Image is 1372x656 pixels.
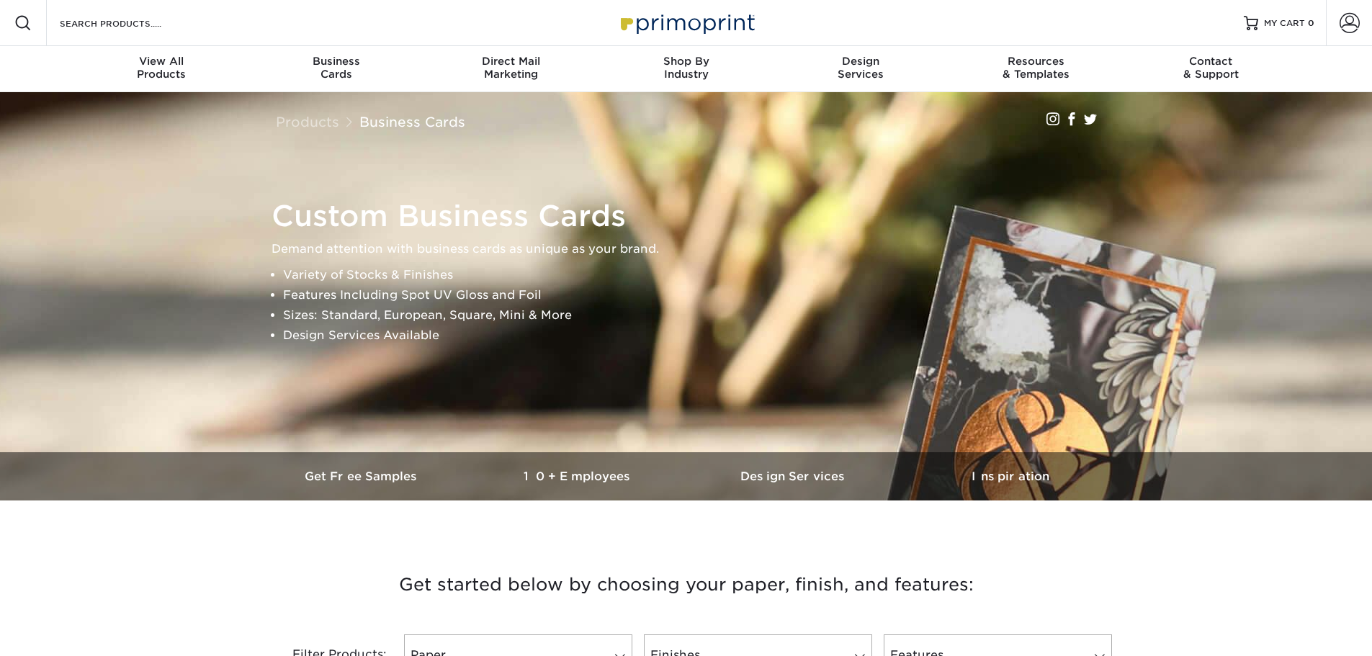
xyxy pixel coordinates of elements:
[283,305,1114,325] li: Sizes: Standard, European, Square, Mini & More
[686,452,902,500] a: Design Services
[58,14,199,32] input: SEARCH PRODUCTS.....
[470,469,686,483] h3: 10+ Employees
[423,55,598,68] span: Direct Mail
[254,469,470,483] h3: Get Free Samples
[774,46,949,92] a: DesignServices
[1124,46,1299,92] a: Contact& Support
[423,55,598,81] div: Marketing
[686,469,902,483] h3: Design Services
[265,552,1108,617] h3: Get started below by choosing your paper, finish, and features:
[359,114,465,130] a: Business Cards
[248,46,423,92] a: BusinessCards
[598,55,774,68] span: Shop By
[283,265,1114,285] li: Variety of Stocks & Finishes
[598,55,774,81] div: Industry
[598,46,774,92] a: Shop ByIndustry
[949,46,1124,92] a: Resources& Templates
[1124,55,1299,68] span: Contact
[423,46,598,92] a: Direct MailMarketing
[248,55,423,81] div: Cards
[614,7,758,38] img: Primoprint
[272,199,1114,233] h1: Custom Business Cards
[949,55,1124,81] div: & Templates
[74,46,249,92] a: View AllProducts
[949,55,1124,68] span: Resources
[902,452,1118,500] a: Inspiration
[283,285,1114,305] li: Features Including Spot UV Gloss and Foil
[74,55,249,81] div: Products
[248,55,423,68] span: Business
[74,55,249,68] span: View All
[254,452,470,500] a: Get Free Samples
[1264,17,1305,30] span: MY CART
[272,239,1114,259] p: Demand attention with business cards as unique as your brand.
[774,55,949,81] div: Services
[902,469,1118,483] h3: Inspiration
[774,55,949,68] span: Design
[470,452,686,500] a: 10+ Employees
[283,325,1114,346] li: Design Services Available
[1124,55,1299,81] div: & Support
[276,114,339,130] a: Products
[1308,18,1314,28] span: 0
